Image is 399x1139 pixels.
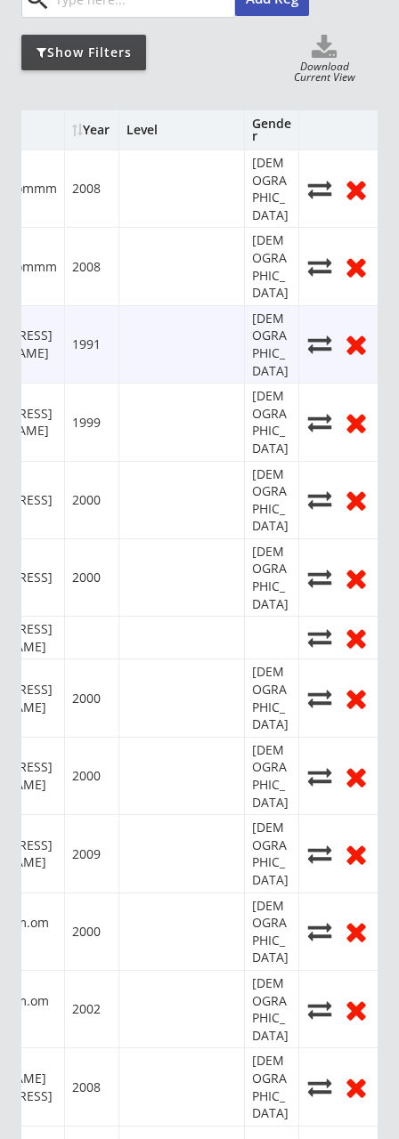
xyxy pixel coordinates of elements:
[342,684,370,712] button: Remove from roster (no refund)
[306,332,333,356] button: Move player
[72,491,101,509] div: 2000
[252,154,291,223] div: [DEMOGRAPHIC_DATA]
[306,410,333,434] button: Move player
[306,177,333,201] button: Move player
[72,414,101,432] div: 1999
[72,845,101,863] div: 2009
[252,465,291,535] div: [DEMOGRAPHIC_DATA]
[252,974,291,1044] div: [DEMOGRAPHIC_DATA]
[72,258,101,276] div: 2008
[306,998,333,1022] button: Move player
[252,231,291,301] div: [DEMOGRAPHIC_DATA]
[72,1078,101,1096] div: 2008
[306,254,333,279] button: Move player
[72,767,101,785] div: 2000
[252,117,291,142] div: Gender
[306,764,333,788] button: Move player
[72,180,101,198] div: 2008
[252,310,291,379] div: [DEMOGRAPHIC_DATA]
[72,690,101,707] div: 2000
[306,842,333,866] button: Move player
[252,819,291,888] div: [DEMOGRAPHIC_DATA]
[21,44,146,61] div: Show Filters
[252,543,291,612] div: [DEMOGRAPHIC_DATA]
[342,996,370,1023] button: Remove from roster (no refund)
[306,686,333,710] button: Move player
[306,919,333,943] button: Move player
[252,897,291,966] div: [DEMOGRAPHIC_DATA]
[342,175,370,203] button: Remove from roster (no refund)
[72,569,101,586] div: 2000
[342,253,370,280] button: Remove from roster (no refund)
[342,624,370,651] button: Remove from roster (no refund)
[342,408,370,436] button: Remove from roster (no refund)
[72,335,101,353] div: 1991
[252,741,291,811] div: [DEMOGRAPHIC_DATA]
[252,1052,291,1121] div: [DEMOGRAPHIC_DATA]
[311,35,338,61] button: Click to download full roster. Your browser settings may try to block it, check your security set...
[342,330,370,358] button: Remove from roster (no refund)
[252,663,291,732] div: [DEMOGRAPHIC_DATA]
[342,917,370,945] button: Remove from roster (no refund)
[342,1073,370,1101] button: Remove from roster (no refund)
[342,564,370,592] button: Remove from roster (no refund)
[342,486,370,513] button: Remove from roster (no refund)
[126,124,158,136] div: Level
[72,1000,101,1018] div: 2002
[72,923,101,941] div: 2000
[306,488,333,512] button: Move player
[306,626,333,650] button: Move player
[252,387,291,456] div: [DEMOGRAPHIC_DATA]
[306,1075,333,1099] button: Move player
[342,840,370,868] button: Remove from roster (no refund)
[342,763,370,790] button: Remove from roster (no refund)
[306,566,333,590] button: Move player
[288,61,362,85] div: Download Current View
[72,124,111,136] div: Year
